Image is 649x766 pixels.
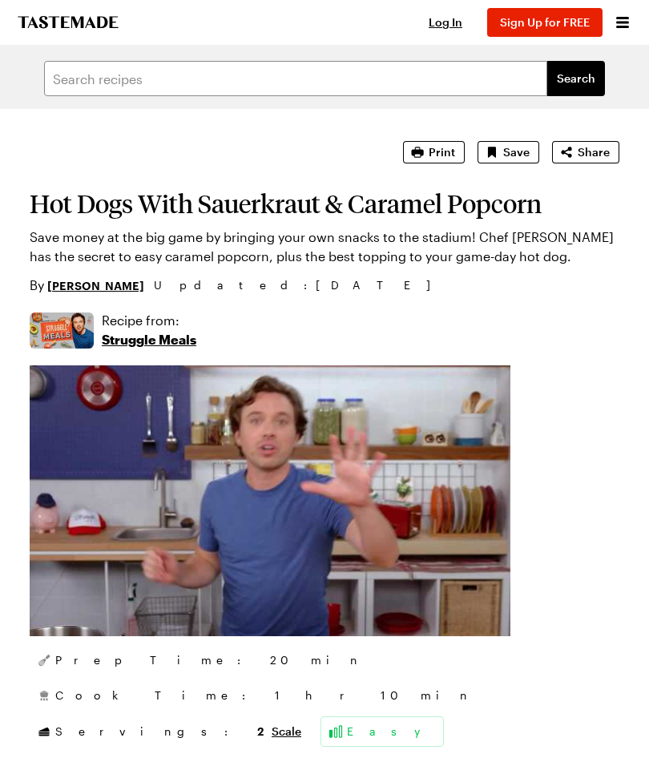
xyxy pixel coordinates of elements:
button: Scale [272,724,301,740]
button: Sign Up for FREE [487,8,603,37]
span: Log In [429,15,462,29]
button: Log In [413,14,478,30]
span: Servings: [55,723,264,740]
span: Print [429,144,455,160]
a: [PERSON_NAME] [47,276,144,294]
span: Share [578,144,610,160]
button: filters [547,61,605,96]
span: Cook Time: 1 hr 10 min [55,687,473,704]
p: Recipe from: [102,311,196,330]
span: Easy [347,724,437,740]
button: Share [552,141,619,163]
h1: Hot Dogs With Sauerkraut & Caramel Popcorn [30,189,619,218]
button: Open menu [612,12,633,33]
a: Recipe from:Struggle Meals [102,311,196,349]
p: Struggle Meals [102,330,196,349]
button: Save recipe [478,141,539,163]
img: Show where recipe is used [30,312,94,349]
span: Search [557,71,595,87]
p: Save money at the big game by bringing your own snacks to the stadium! Chef [PERSON_NAME] has the... [30,228,619,266]
a: To Tastemade Home Page [16,16,120,29]
span: Save [503,144,530,160]
span: 2 [257,723,264,738]
input: Search recipes [44,61,547,96]
span: Sign Up for FREE [500,15,590,29]
span: Updated : [DATE] [154,276,446,294]
button: Print [403,141,465,163]
span: Prep Time: 20 min [55,652,363,668]
p: By [30,276,144,295]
